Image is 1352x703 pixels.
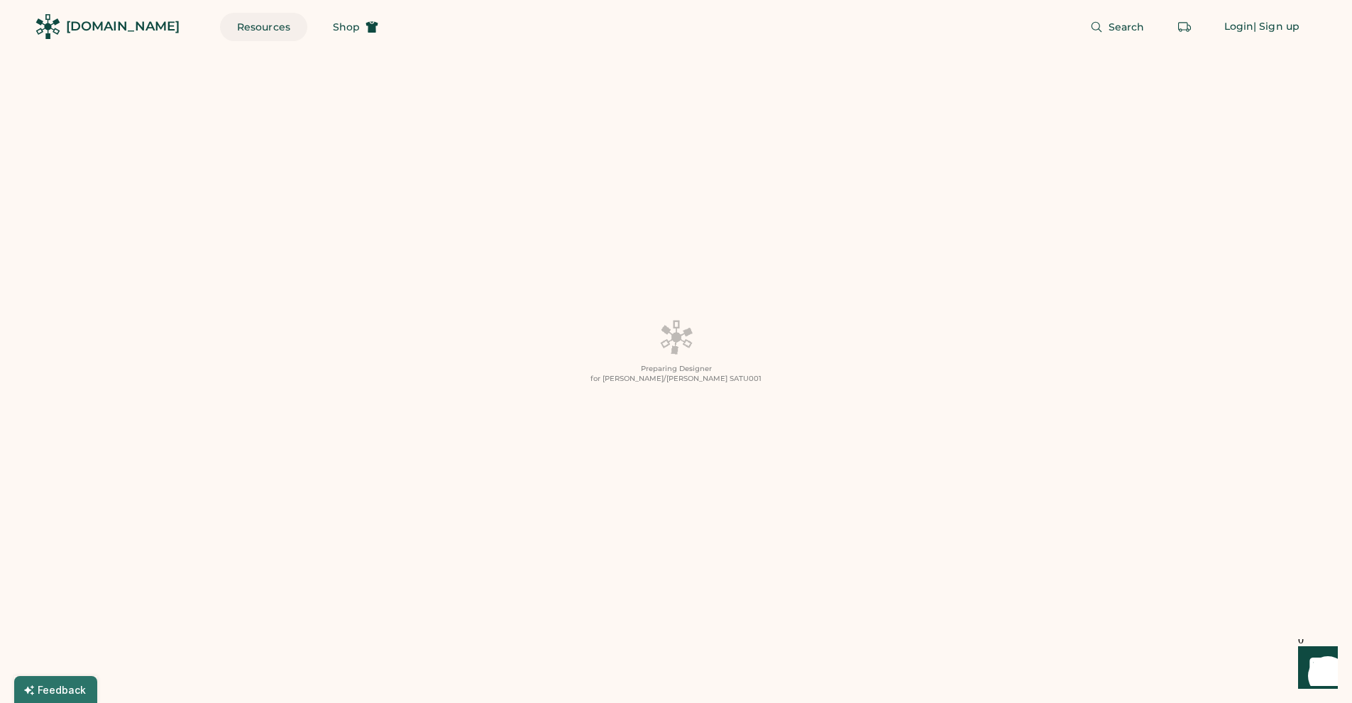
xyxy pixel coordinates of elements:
div: Login [1224,20,1254,34]
button: Resources [220,13,307,41]
div: | Sign up [1253,20,1299,34]
div: [DOMAIN_NAME] [66,18,180,35]
span: Shop [333,22,360,32]
iframe: Front Chat [1285,639,1346,700]
button: Shop [316,13,395,41]
div: Preparing Designer for [PERSON_NAME]/[PERSON_NAME] SATU001 [590,364,762,384]
button: Search [1073,13,1162,41]
img: Platens-Black-Loader-Spin-rich%20black.webp [659,319,693,355]
button: Retrieve an order [1170,13,1199,41]
span: Search [1109,22,1145,32]
img: Rendered Logo - Screens [35,14,60,39]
